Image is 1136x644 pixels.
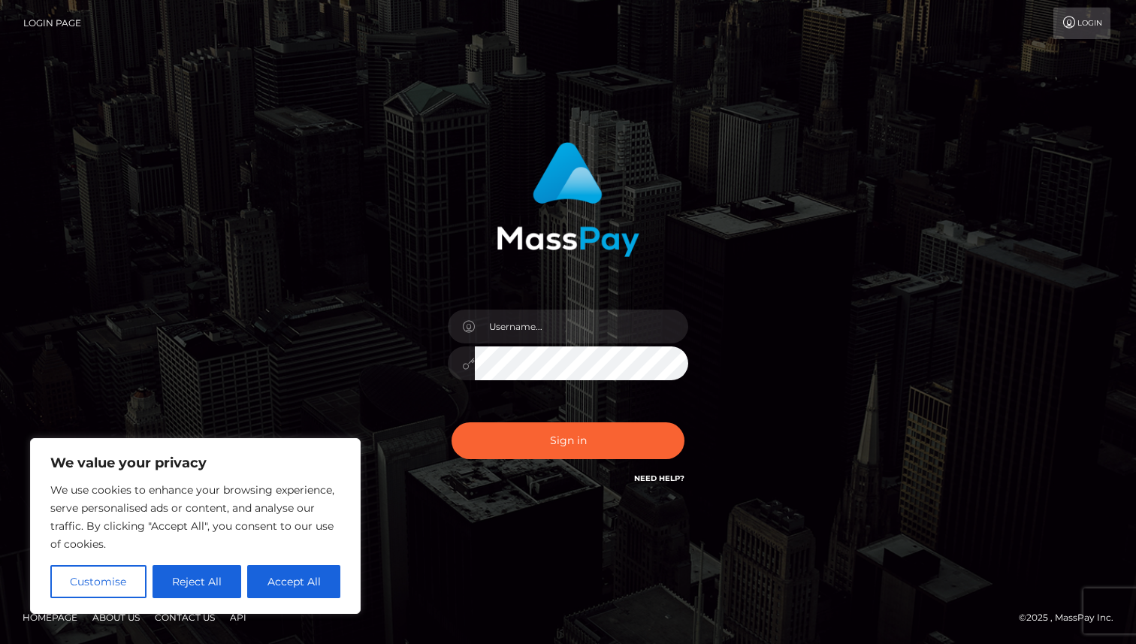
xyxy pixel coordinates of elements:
[50,454,340,472] p: We value your privacy
[634,473,684,483] a: Need Help?
[497,142,639,257] img: MassPay Login
[17,606,83,629] a: Homepage
[224,606,252,629] a: API
[153,565,242,598] button: Reject All
[23,8,81,39] a: Login Page
[30,438,361,614] div: We value your privacy
[1019,609,1125,626] div: © 2025 , MassPay Inc.
[149,606,221,629] a: Contact Us
[475,310,688,343] input: Username...
[1053,8,1110,39] a: Login
[50,565,147,598] button: Customise
[50,481,340,553] p: We use cookies to enhance your browsing experience, serve personalised ads or content, and analys...
[86,606,146,629] a: About Us
[452,422,684,459] button: Sign in
[247,565,340,598] button: Accept All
